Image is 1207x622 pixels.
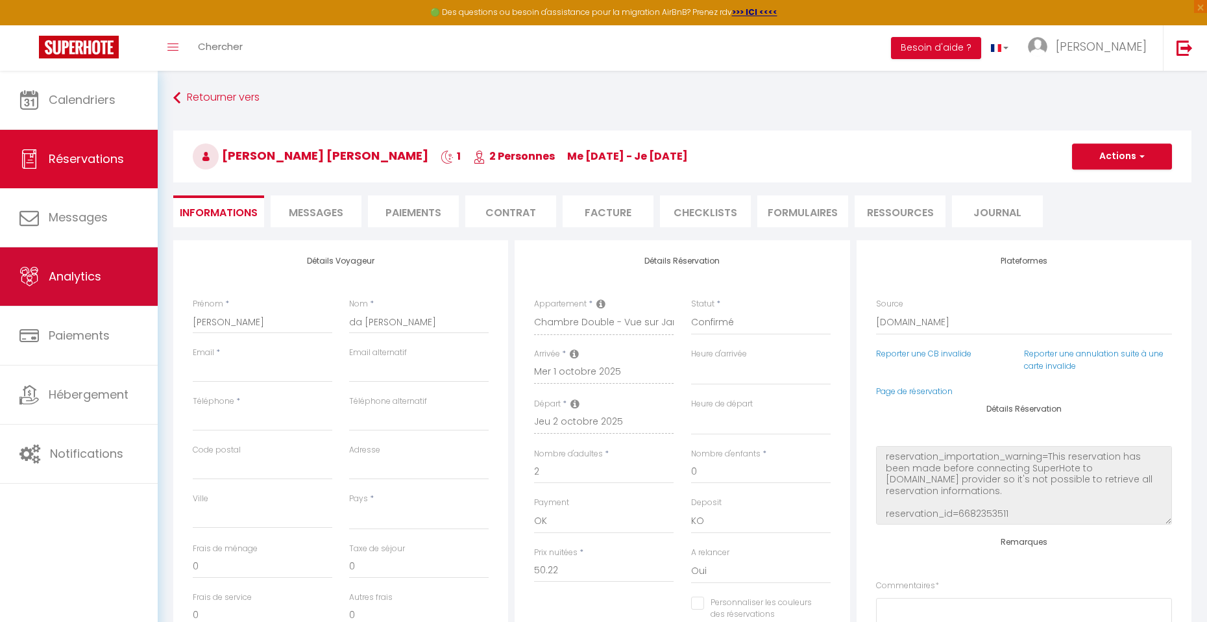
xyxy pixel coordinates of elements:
span: [PERSON_NAME] [1056,38,1147,55]
img: Super Booking [39,36,119,58]
label: Frais de service [193,591,252,604]
li: CHECKLISTS [660,195,751,227]
label: Frais de ménage [193,543,258,555]
label: Adresse [349,444,380,456]
img: ... [1028,37,1047,56]
label: Appartement [534,298,587,310]
label: Ville [193,493,208,505]
span: Calendriers [49,92,116,108]
label: Source [876,298,903,310]
label: Email [193,347,214,359]
li: Journal [952,195,1043,227]
label: Nombre d'enfants [691,448,761,460]
label: Arrivée [534,348,560,360]
a: ... [PERSON_NAME] [1018,25,1163,71]
li: Paiements [368,195,459,227]
a: Chercher [188,25,252,71]
label: Statut [691,298,714,310]
label: Commentaires [876,580,939,592]
span: Analytics [49,268,101,284]
span: Messages [49,209,108,225]
span: me [DATE] - je [DATE] [567,149,688,164]
span: Chercher [198,40,243,53]
li: Facture [563,195,653,227]
label: A relancer [691,547,729,559]
label: Email alternatif [349,347,407,359]
li: FORMULAIRES [757,195,848,227]
label: Prénom [193,298,223,310]
span: Hébergement [49,386,128,403]
label: Payment [534,497,569,509]
span: Réservations [49,151,124,167]
label: Code postal [193,444,241,456]
label: Départ [534,398,561,410]
label: Heure de départ [691,398,753,410]
span: [PERSON_NAME] [PERSON_NAME] [193,147,428,164]
span: Messages [289,205,343,220]
a: Retourner vers [173,86,1191,110]
button: Besoin d'aide ? [891,37,981,59]
label: Taxe de séjour [349,543,405,555]
label: Deposit [691,497,722,509]
label: Prix nuitées [534,547,578,559]
a: Page de réservation [876,386,953,397]
a: >>> ICI <<<< [732,6,777,18]
label: Autres frais [349,591,393,604]
label: Nombre d'adultes [534,448,603,460]
label: Heure d'arrivée [691,348,747,360]
h4: Détails Voyageur [193,256,489,266]
img: logout [1177,40,1193,56]
label: Téléphone [193,395,234,408]
h4: Détails Réservation [534,256,830,266]
h4: Plateformes [876,256,1172,266]
span: Paiements [49,327,110,343]
a: Reporter une annulation suite à une carte invalide [1024,348,1164,371]
label: Téléphone alternatif [349,395,427,408]
label: Nom [349,298,368,310]
li: Ressources [855,195,945,227]
h4: Remarques [876,538,1172,547]
span: 2 Personnes [473,149,555,164]
label: Pays [349,493,368,505]
span: Notifications [50,445,123,462]
li: Contrat [465,195,556,227]
button: Actions [1072,143,1172,169]
a: Reporter une CB invalide [876,348,971,359]
h4: Détails Réservation [876,404,1172,414]
span: 1 [441,149,461,164]
li: Informations [173,195,264,227]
